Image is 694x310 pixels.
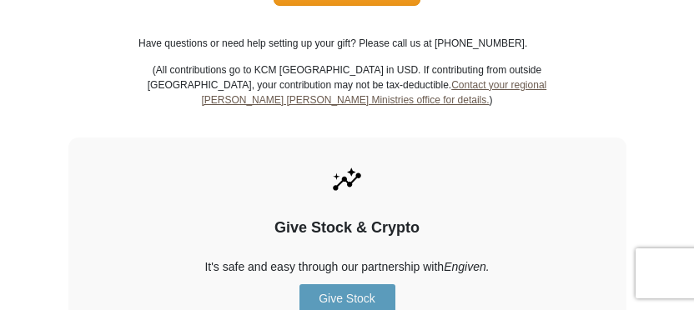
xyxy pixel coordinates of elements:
img: give-by-stock.svg [329,162,365,197]
p: (All contributions go to KCM [GEOGRAPHIC_DATA] in USD. If contributing from outside [GEOGRAPHIC_D... [147,62,547,137]
h4: Give Stock & Crypto [98,219,597,237]
p: It's safe and easy through our partnership with [98,258,597,276]
p: Have questions or need help setting up your gift? Please call us at [PHONE_NUMBER]. [138,36,556,51]
i: Engiven. [444,260,489,273]
a: Contact your regional [PERSON_NAME] [PERSON_NAME] Ministries office for details. [201,79,546,106]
